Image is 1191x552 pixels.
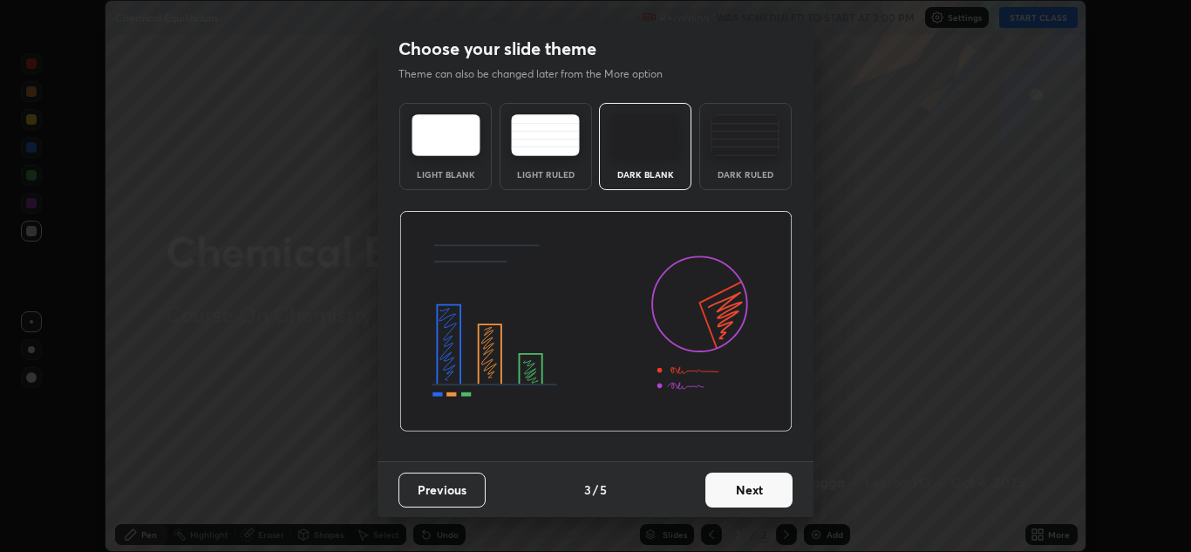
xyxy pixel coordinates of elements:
div: Light Ruled [511,170,581,179]
button: Next [705,473,793,508]
h4: / [593,480,598,499]
img: darkRuledTheme.de295e13.svg [711,114,779,156]
div: Light Blank [411,170,480,179]
img: lightTheme.e5ed3b09.svg [412,114,480,156]
p: Theme can also be changed later from the More option [398,66,681,82]
h4: 3 [584,480,591,499]
img: lightRuledTheme.5fabf969.svg [511,114,580,156]
div: Dark Blank [610,170,680,179]
img: darkThemeBanner.d06ce4a2.svg [399,211,793,433]
img: darkTheme.f0cc69e5.svg [611,114,680,156]
h2: Choose your slide theme [398,37,596,60]
div: Dark Ruled [711,170,780,179]
button: Previous [398,473,486,508]
h4: 5 [600,480,607,499]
